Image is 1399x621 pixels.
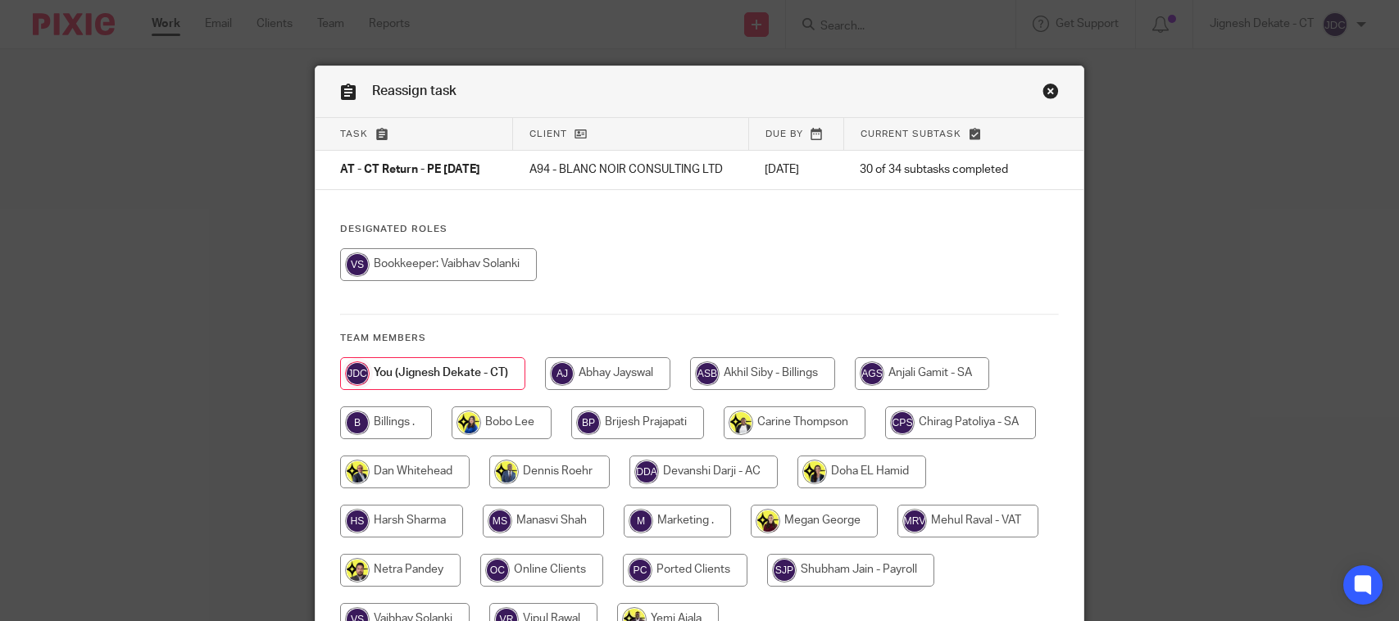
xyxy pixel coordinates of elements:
[1042,83,1059,105] a: Close this dialog window
[529,129,567,138] span: Client
[843,151,1032,190] td: 30 of 34 subtasks completed
[861,129,961,138] span: Current subtask
[765,129,803,138] span: Due by
[765,161,827,178] p: [DATE]
[340,332,1059,345] h4: Team members
[340,223,1059,236] h4: Designated Roles
[529,161,733,178] p: A94 - BLANC NOIR CONSULTING LTD
[372,84,456,97] span: Reassign task
[340,165,480,176] span: AT - CT Return - PE [DATE]
[340,129,368,138] span: Task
